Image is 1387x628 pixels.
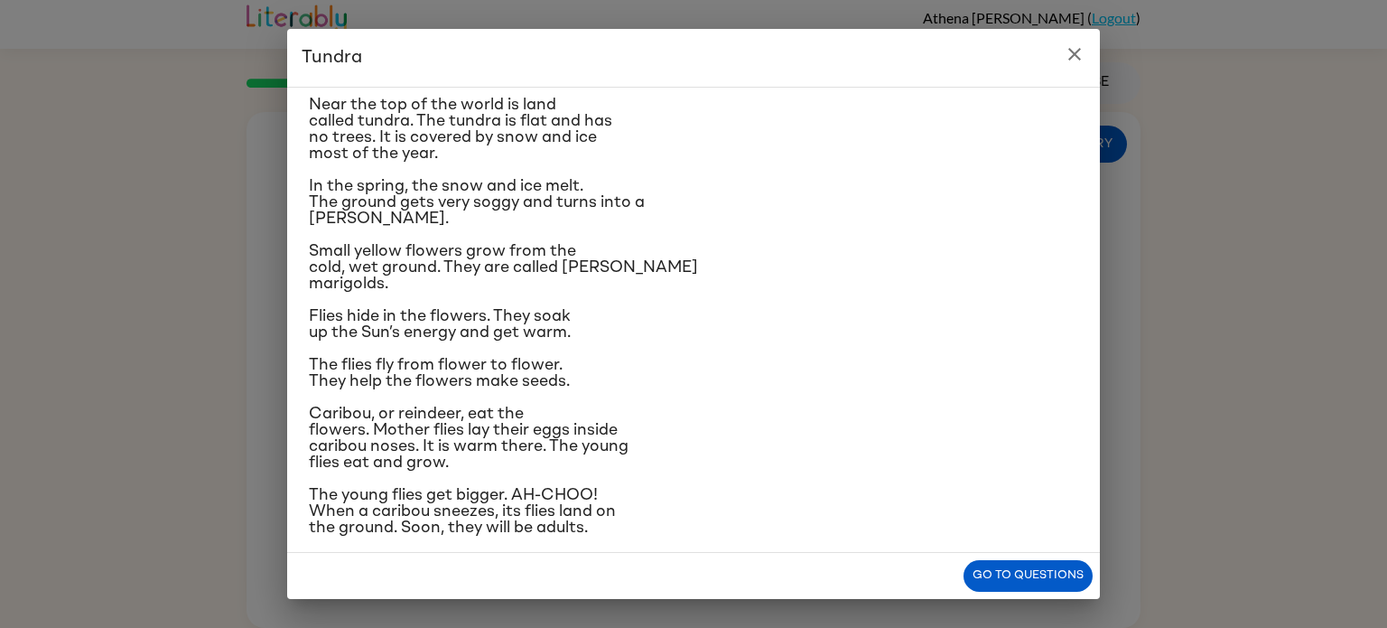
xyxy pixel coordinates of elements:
button: close [1057,36,1093,72]
span: The flies fly from flower to flower. They help the flowers make seeds. [309,357,570,389]
span: These plants and animals need each other. Can you think of others who do? [309,552,607,585]
span: Caribou, or reindeer, eat the flowers. Mother flies lay their eggs inside caribou noses. It is wa... [309,406,628,471]
span: The young flies get bigger. AH-CHOO! When a caribou sneezes, its flies land on the ground. Soon, ... [309,487,616,536]
h2: Tundra [287,29,1100,87]
span: Flies hide in the flowers. They soak up the Sun’s energy and get warm. [309,308,571,341]
button: Go to questions [963,560,1093,592]
span: In the spring, the snow and ice melt. The ground gets very soggy and turns into a [PERSON_NAME]. [309,178,645,227]
span: Near the top of the world is land called tundra. The tundra is flat and has no trees. It is cover... [309,97,612,162]
span: Small yellow flowers grow from the cold, wet ground. They are called [PERSON_NAME] marigolds. [309,243,698,292]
